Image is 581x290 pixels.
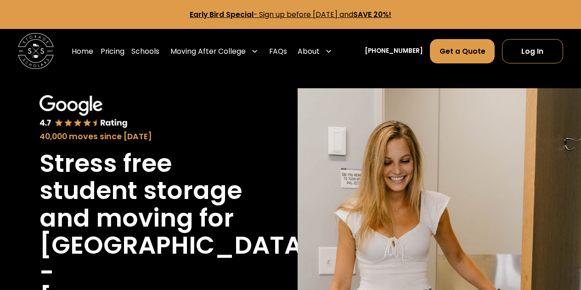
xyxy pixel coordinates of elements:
div: Moving After College [170,46,246,57]
a: Log In [502,39,563,63]
a: home [18,33,54,69]
div: Moving After College [167,39,262,64]
div: About [298,46,320,57]
a: Pricing [101,39,124,64]
strong: Early Bird Special [190,10,254,19]
a: Schools [131,39,159,64]
a: Early Bird Special- Sign up before [DATE] andSAVE 20%! [190,10,391,19]
img: Storage Scholars main logo [18,33,54,69]
a: Get a Quote [430,39,495,63]
a: [PHONE_NUMBER] [365,46,423,56]
a: Home [72,39,93,64]
div: 40,000 moves since [DATE] [39,131,243,142]
strong: SAVE 20%! [353,10,391,19]
a: FAQs [269,39,287,64]
img: Google 4.7 star rating [39,95,128,129]
div: About [294,39,336,64]
h1: Stress free student storage and moving for [39,150,243,231]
